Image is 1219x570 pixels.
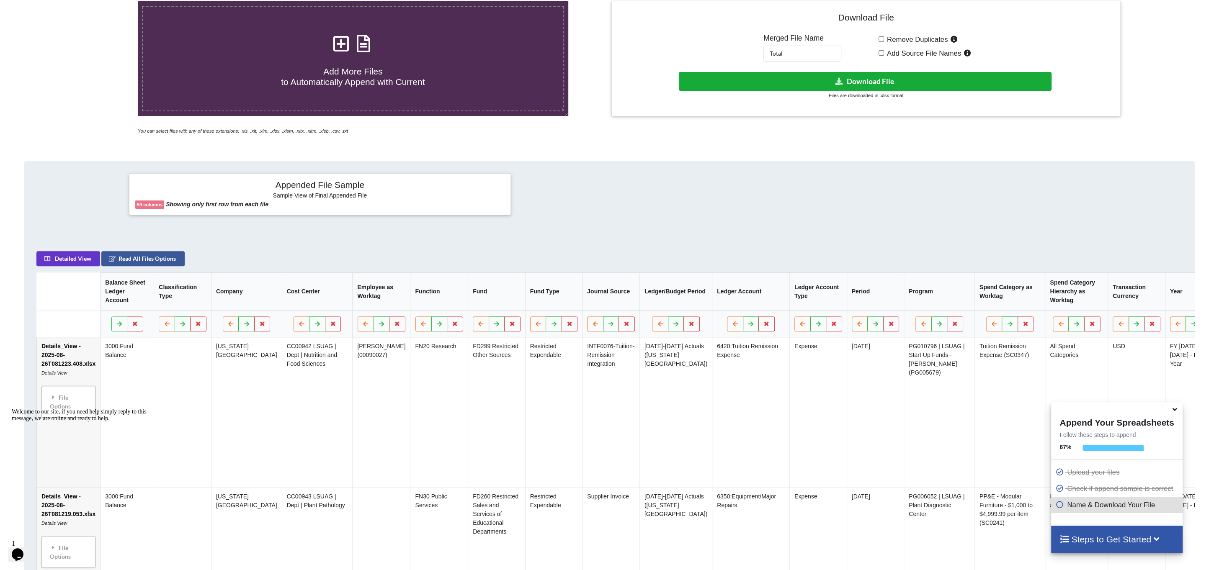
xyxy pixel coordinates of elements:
[763,46,841,62] input: Enter File Name
[352,272,410,311] th: Employee as Worktag
[410,337,468,487] td: FN20 Research
[3,3,154,17] div: Welcome to our site, if you need help simply reply to this message, we are online and ready to help.
[282,272,353,311] th: Cost Center
[1055,467,1180,478] p: Upload your files
[44,539,93,565] div: File Options
[101,251,185,266] button: Read All Files Options
[3,3,138,16] span: Welcome to our site, if you need help simply reply to this message, we are online and ready to help.
[974,337,1045,487] td: Tuition Remission Expense (SC0347)
[763,34,841,43] h5: Merged File Name
[352,337,410,487] td: [PERSON_NAME] (00090027)
[1055,483,1180,494] p: Check if append sample is correct
[138,128,348,134] i: You can select files with any of these extensions: .xls, .xlt, .xlm, .xlsx, .xlsm, .xltx, .xltm, ...
[525,272,582,311] th: Fund Type
[884,36,948,44] span: Remove Duplicates
[211,272,282,311] th: Company
[618,7,1114,31] h4: Download File
[789,272,847,311] th: Ledger Account Type
[8,537,35,562] iframe: chat widget
[974,272,1045,311] th: Spend Category as Worktag
[712,272,789,311] th: Ledger Account
[904,272,974,311] th: Program
[154,272,211,311] th: Classification Type
[100,272,154,311] th: Balance Sheet Ledger Account
[44,388,93,415] div: File Options
[410,272,468,311] th: Function
[582,272,639,311] th: Journal Source
[468,272,525,311] th: Fund
[468,337,525,487] td: FD299 Restricted Other Sources
[1108,337,1165,487] td: USD
[712,337,789,487] td: 6420:Tuition Remission Expense
[1108,272,1165,311] th: Transaction Currency
[829,93,903,98] small: Files are downloaded in .xlsx format
[41,370,67,375] i: Details View
[1045,337,1108,487] td: All Spend Categories
[679,72,1051,91] button: Download File
[904,337,974,487] td: PG010796 | LSUAG | Start Up Funds - [PERSON_NAME] (PG005679)
[1055,500,1180,510] p: Name & Download Your File
[8,405,159,532] iframe: chat widget
[166,201,268,208] b: Showing only first row from each file
[639,272,712,311] th: Ledger/Budget Period
[36,251,100,266] button: Detailed View
[847,337,904,487] td: [DATE]
[1051,431,1182,439] p: Follow these steps to append
[135,192,505,200] h6: Sample View of Final Appended File
[525,337,582,487] td: Restricted Expendable
[100,337,154,487] td: 3000:Fund Balance
[37,337,100,487] td: Details_View - 2025-08-26T081223.408.xlsx
[137,202,163,207] b: 59 columns
[135,180,505,191] h4: Appended File Sample
[1059,444,1071,450] b: 67 %
[1059,534,1174,544] h4: Steps to Get Started
[884,49,961,57] span: Add Source File Names
[211,337,282,487] td: [US_STATE][GEOGRAPHIC_DATA]
[1045,272,1108,311] th: Spend Category Hierarchy as Worktag
[282,337,353,487] td: CC00942 LSUAG | Dept | Nutrition and Food Sciences
[789,337,847,487] td: Expense
[847,272,904,311] th: Period
[281,67,425,87] span: Add More Files to Automatically Append with Current
[639,337,712,487] td: [DATE]-[DATE] Actuals ([US_STATE][GEOGRAPHIC_DATA])
[1051,415,1182,428] h4: Append Your Spreadsheets
[582,337,639,487] td: INTF0076-Tuition-Remission Integration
